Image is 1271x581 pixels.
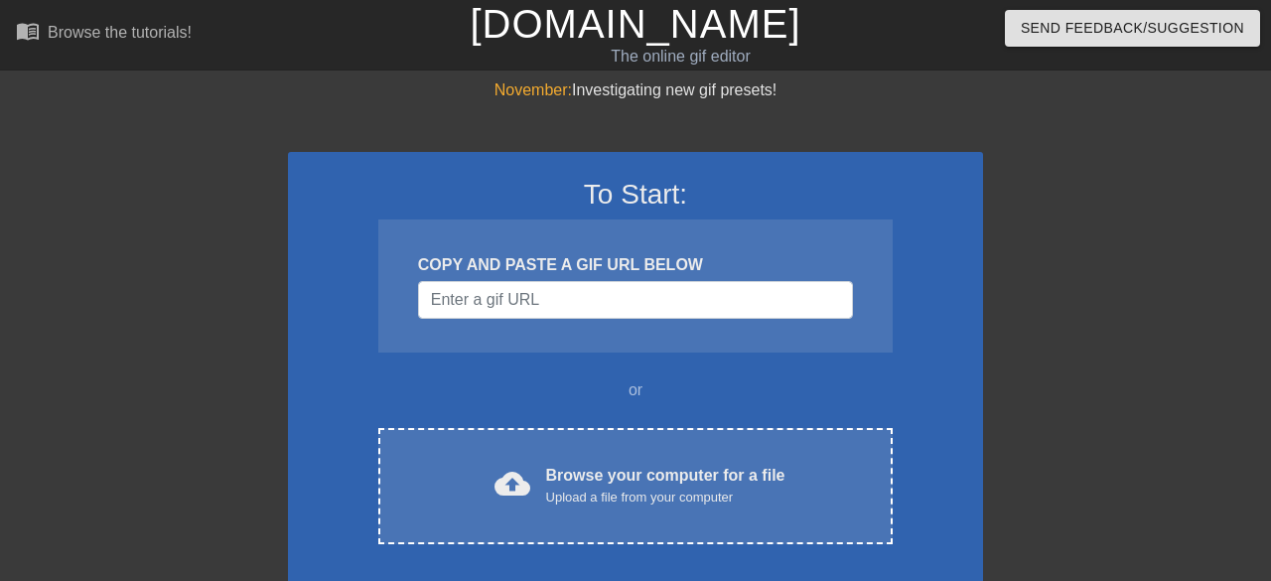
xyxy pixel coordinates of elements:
[314,178,957,212] h3: To Start:
[288,78,983,102] div: Investigating new gif presets!
[494,466,530,502] span: cloud_upload
[418,281,853,319] input: Username
[340,378,931,402] div: or
[418,253,853,277] div: COPY AND PASTE A GIF URL BELOW
[16,19,192,50] a: Browse the tutorials!
[434,45,928,69] div: The online gif editor
[1021,16,1244,41] span: Send Feedback/Suggestion
[546,464,785,508] div: Browse your computer for a file
[1005,10,1260,47] button: Send Feedback/Suggestion
[546,488,785,508] div: Upload a file from your computer
[470,2,800,46] a: [DOMAIN_NAME]
[48,24,192,41] div: Browse the tutorials!
[494,81,572,98] span: November:
[16,19,40,43] span: menu_book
